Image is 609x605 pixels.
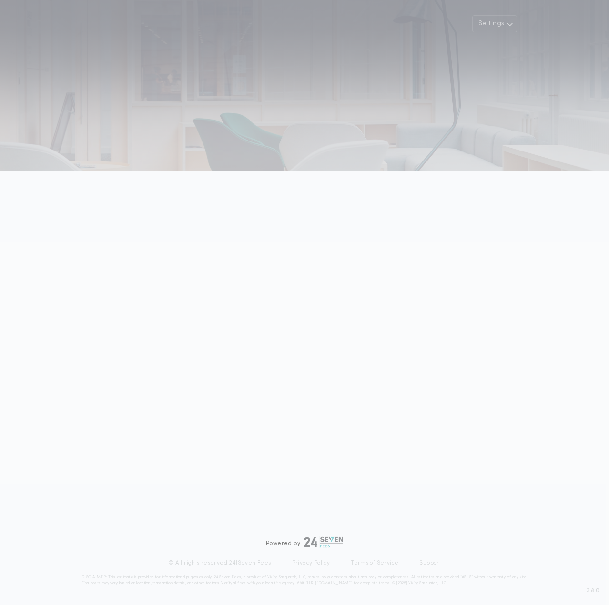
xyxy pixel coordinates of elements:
[81,575,528,586] p: DISCLAIMER: This estimate is provided for informational purposes only. 24|Seven Fees, a product o...
[472,15,517,32] button: Settings
[168,559,271,567] p: © All rights reserved. 24|Seven Fees
[305,581,353,585] a: [URL][DOMAIN_NAME]
[266,536,343,548] div: Powered by
[419,559,441,567] a: Support
[304,536,343,548] img: logo
[292,559,330,567] a: Privacy Policy
[587,586,599,595] span: 3.8.0
[351,559,398,567] a: Terms of Service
